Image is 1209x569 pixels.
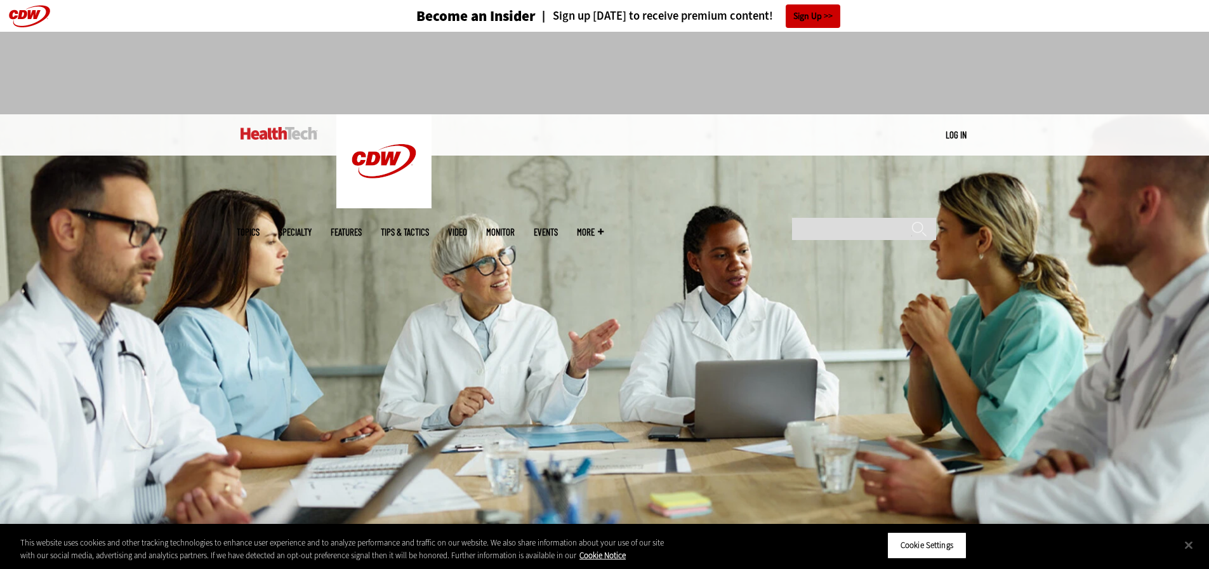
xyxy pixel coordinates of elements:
[381,227,429,237] a: Tips & Tactics
[279,227,312,237] span: Specialty
[946,128,967,142] div: User menu
[369,9,536,23] a: Become an Insider
[1175,531,1203,559] button: Close
[336,198,432,211] a: CDW
[20,537,665,561] div: This website uses cookies and other tracking technologies to enhance user experience and to analy...
[448,227,467,237] a: Video
[534,227,558,237] a: Events
[331,227,362,237] a: Features
[486,227,515,237] a: MonITor
[374,44,836,102] iframe: advertisement
[786,4,840,28] a: Sign Up
[579,550,626,561] a: More information about your privacy
[577,227,604,237] span: More
[887,532,967,559] button: Cookie Settings
[336,114,432,208] img: Home
[536,10,773,22] a: Sign up [DATE] to receive premium content!
[416,9,536,23] h3: Become an Insider
[241,127,317,140] img: Home
[946,129,967,140] a: Log in
[237,227,260,237] span: Topics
